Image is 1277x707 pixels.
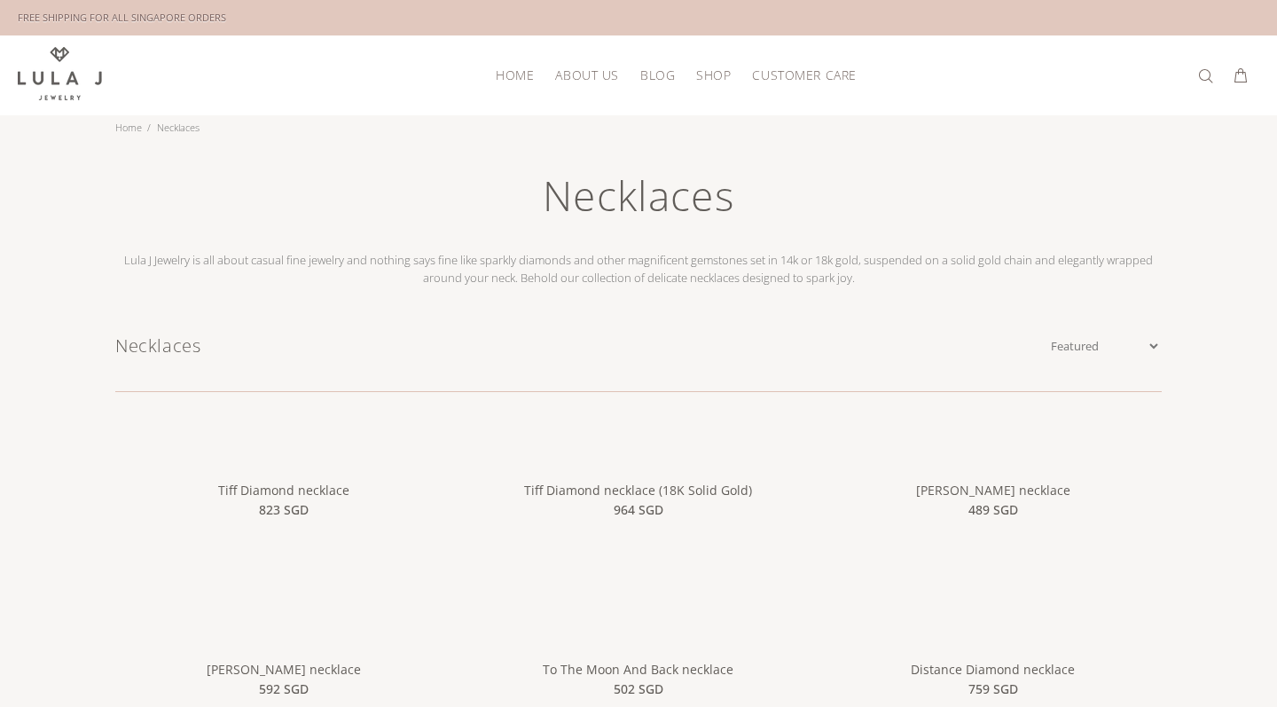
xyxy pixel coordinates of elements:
span: 592 SGD [259,680,309,699]
a: To The Moon And Back necklace [470,629,807,645]
a: [PERSON_NAME] necklace [207,661,361,678]
span: Customer Care [752,68,856,82]
a: HOME [485,61,544,89]
a: Lula Cross necklace [825,450,1162,466]
span: 502 SGD [614,680,663,699]
span: 964 SGD [614,500,663,520]
h1: Necklaces [106,169,1171,237]
a: Customer Care [741,61,856,89]
a: Distance Diamond necklace [825,629,1162,645]
a: To The Moon And Back necklace [543,661,733,678]
a: Home [115,121,142,134]
a: Tiff Diamond necklace [218,482,349,499]
h1: Necklaces [115,333,1047,359]
a: Tiff Diamond necklace [115,450,452,466]
span: Blog [640,68,675,82]
a: About Us [544,61,629,89]
a: Distance Diamond necklace [911,661,1075,678]
a: Blog [630,61,686,89]
span: 759 SGD [968,680,1018,699]
a: Tiff Diamond necklace (18K Solid Gold) [470,450,807,466]
span: About Us [555,68,618,82]
span: Shop [696,68,731,82]
p: Lula J Jewelry is all about casual fine jewelry and nothing says fine like sparkly diamonds and o... [106,251,1171,287]
a: [PERSON_NAME] necklace [916,482,1070,499]
span: HOME [496,68,534,82]
a: Tiff Diamond necklace (18K Solid Gold) [524,482,752,499]
a: Shop [686,61,741,89]
div: FREE SHIPPING FOR ALL SINGAPORE ORDERS [18,8,226,27]
span: 489 SGD [968,500,1018,520]
li: Necklaces [147,115,205,140]
span: 823 SGD [259,500,309,520]
a: Meghan necklace [115,629,452,645]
